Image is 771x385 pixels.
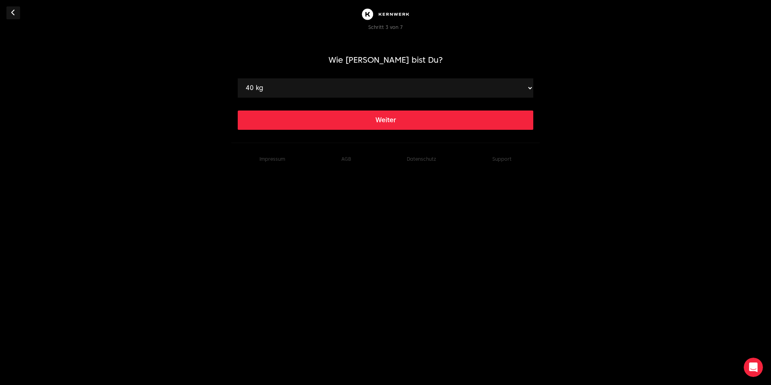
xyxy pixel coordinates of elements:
button: Support [492,156,512,162]
span: Schritt 3 von 7 [368,24,403,30]
img: Kernwerk® [360,6,411,22]
h1: Wie [PERSON_NAME] bist Du? [238,54,533,66]
a: Datenschutz [407,156,436,162]
a: AGB [341,156,351,162]
a: Impressum [259,156,285,162]
iframe: Intercom live chat [744,358,763,377]
button: Weiter [238,111,533,130]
